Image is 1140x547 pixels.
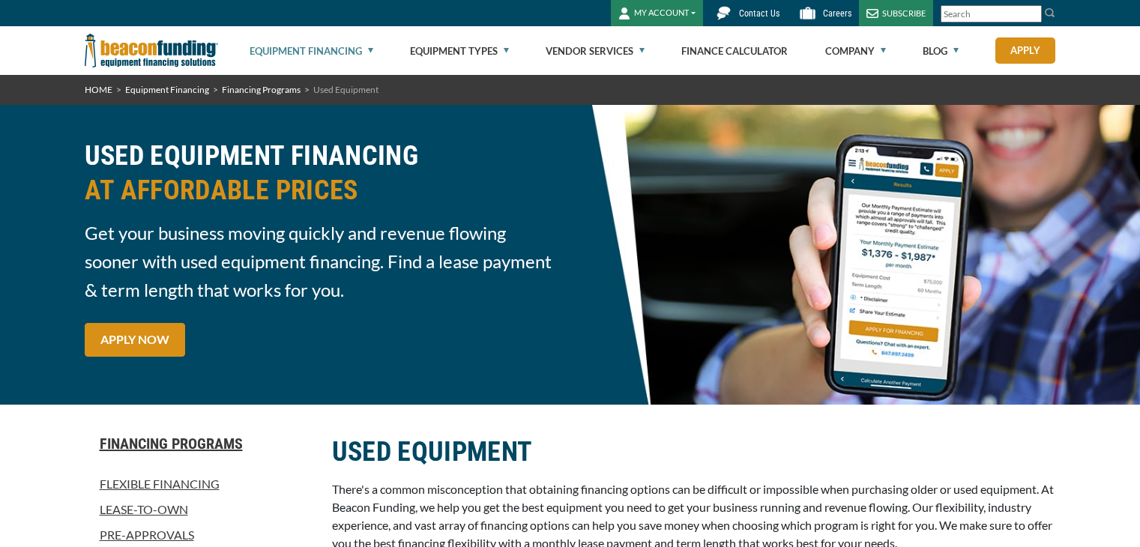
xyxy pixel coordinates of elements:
a: Finance Calculator [681,27,788,75]
img: Beacon Funding Corporation logo [85,26,218,75]
span: Used Equipment [313,84,379,95]
h2: USED EQUIPMENT [332,435,1056,469]
a: Clear search text [1026,8,1038,20]
a: Lease-To-Own [85,501,314,519]
a: Pre-approvals [85,526,314,544]
a: Equipment Types [410,27,509,75]
a: Flexible Financing [85,475,314,493]
span: Contact Us [739,8,779,19]
input: Search [941,5,1042,22]
a: Company [825,27,886,75]
img: Search [1044,7,1056,19]
a: Financing Programs [222,84,301,95]
span: AT AFFORDABLE PRICES [85,173,561,208]
h2: USED EQUIPMENT FINANCING [85,139,561,208]
a: Financing Programs [85,435,314,453]
a: Equipment Financing [250,27,373,75]
a: Vendor Services [546,27,645,75]
span: Get your business moving quickly and revenue flowing sooner with used equipment financing. Find a... [85,219,561,304]
a: HOME [85,84,112,95]
span: Careers [823,8,851,19]
a: Equipment Financing [125,84,209,95]
a: Apply [995,37,1055,64]
a: APPLY NOW [85,323,185,357]
a: Blog [923,27,959,75]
